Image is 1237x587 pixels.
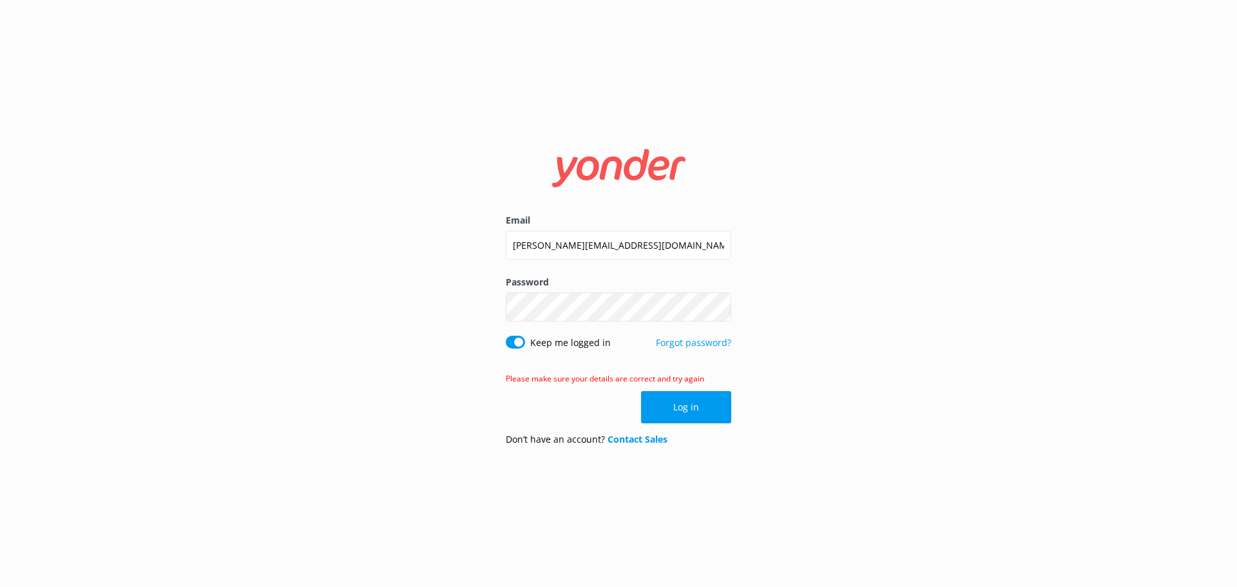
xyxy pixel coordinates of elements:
[530,336,611,350] label: Keep me logged in
[608,433,667,445] a: Contact Sales
[656,336,731,349] a: Forgot password?
[506,213,731,227] label: Email
[641,391,731,423] button: Log in
[705,294,731,320] button: Show password
[506,373,704,384] span: Please make sure your details are correct and try again
[506,275,731,289] label: Password
[506,432,667,447] p: Don’t have an account?
[506,231,731,260] input: user@emailaddress.com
